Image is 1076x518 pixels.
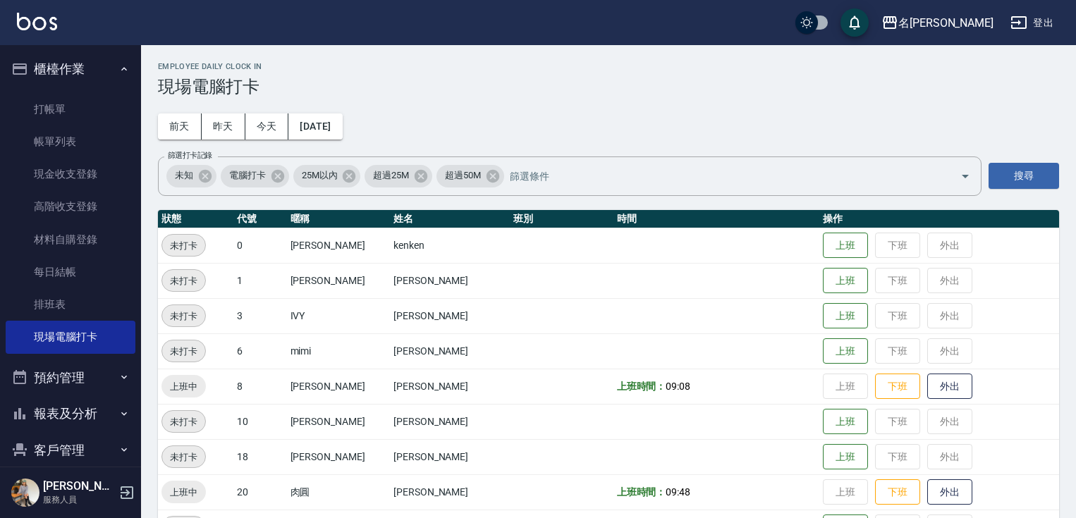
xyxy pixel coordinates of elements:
td: 1 [233,263,287,298]
th: 狀態 [158,210,233,228]
td: [PERSON_NAME] [390,298,510,333]
button: 昨天 [202,113,245,140]
a: 排班表 [6,288,135,321]
span: 超過50M [436,168,489,183]
a: 現場電腦打卡 [6,321,135,353]
span: 09:48 [666,486,690,498]
td: [PERSON_NAME] [390,439,510,474]
td: 18 [233,439,287,474]
span: 未打卡 [162,238,205,253]
button: 客戶管理 [6,432,135,469]
button: 外出 [927,479,972,505]
td: 6 [233,333,287,369]
p: 服務人員 [43,493,115,506]
button: 櫃檯作業 [6,51,135,87]
button: 下班 [875,479,920,505]
span: 未打卡 [162,450,205,464]
span: 09:08 [666,381,690,392]
span: 電腦打卡 [221,168,274,183]
h3: 現場電腦打卡 [158,77,1059,97]
button: 搜尋 [989,163,1059,189]
button: Open [954,165,977,187]
td: [PERSON_NAME] [390,474,510,510]
a: 材料自購登錄 [6,223,135,256]
button: 上班 [823,268,868,294]
button: [DATE] [288,113,342,140]
a: 高階收支登錄 [6,190,135,223]
div: 超過50M [436,165,504,187]
th: 班別 [510,210,613,228]
span: 超過25M [365,168,417,183]
button: 上班 [823,409,868,435]
td: [PERSON_NAME] [287,369,390,404]
img: Person [11,479,39,507]
td: [PERSON_NAME] [287,228,390,263]
b: 上班時間： [617,381,666,392]
td: mimi [287,333,390,369]
span: 未知 [166,168,202,183]
button: 上班 [823,303,868,329]
button: 上班 [823,444,868,470]
td: 10 [233,404,287,439]
span: 25M以內 [293,168,346,183]
td: 3 [233,298,287,333]
button: 外出 [927,374,972,400]
a: 每日結帳 [6,256,135,288]
th: 姓名 [390,210,510,228]
button: 報表及分析 [6,395,135,432]
button: 今天 [245,113,289,140]
button: save [840,8,869,37]
th: 暱稱 [287,210,390,228]
span: 未打卡 [162,344,205,359]
td: 肉圓 [287,474,390,510]
td: 0 [233,228,287,263]
b: 上班時間： [617,486,666,498]
td: [PERSON_NAME] [287,404,390,439]
td: IVY [287,298,390,333]
a: 現金收支登錄 [6,158,135,190]
td: 8 [233,369,287,404]
th: 時間 [613,210,820,228]
div: 未知 [166,165,216,187]
td: [PERSON_NAME] [390,404,510,439]
div: 超過25M [365,165,432,187]
td: kenken [390,228,510,263]
span: 未打卡 [162,309,205,323]
td: [PERSON_NAME] [287,439,390,474]
span: 上班中 [161,485,206,500]
a: 帳單列表 [6,125,135,158]
button: 前天 [158,113,202,140]
div: 名[PERSON_NAME] [898,14,994,32]
label: 篩選打卡記錄 [168,150,212,161]
button: 名[PERSON_NAME] [876,8,999,37]
td: [PERSON_NAME] [287,263,390,298]
th: 代號 [233,210,287,228]
td: [PERSON_NAME] [390,369,510,404]
button: 登出 [1005,10,1059,36]
a: 打帳單 [6,93,135,125]
th: 操作 [819,210,1059,228]
button: 上班 [823,233,868,259]
button: 上班 [823,338,868,364]
div: 電腦打卡 [221,165,289,187]
span: 上班中 [161,379,206,394]
button: 下班 [875,374,920,400]
img: Logo [17,13,57,30]
h5: [PERSON_NAME] [43,479,115,493]
input: 篩選條件 [506,164,936,188]
button: 預約管理 [6,359,135,396]
span: 未打卡 [162,414,205,429]
td: [PERSON_NAME] [390,333,510,369]
td: [PERSON_NAME] [390,263,510,298]
div: 25M以內 [293,165,361,187]
td: 20 [233,474,287,510]
h2: Employee Daily Clock In [158,62,1059,71]
span: 未打卡 [162,273,205,288]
